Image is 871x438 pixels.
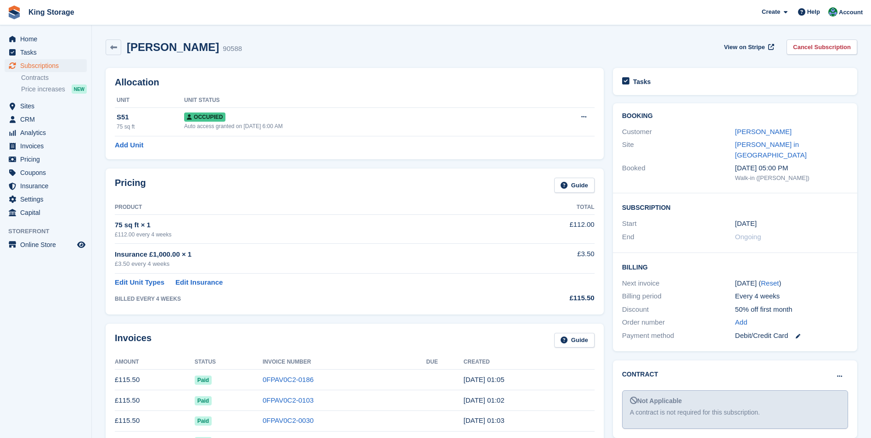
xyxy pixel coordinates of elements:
span: Tasks [20,46,75,59]
a: Add Unit [115,140,143,151]
div: Not Applicable [630,396,840,406]
div: Walk-in ([PERSON_NAME]) [735,174,848,183]
span: View on Stripe [724,43,765,52]
a: menu [5,238,87,251]
div: End [622,232,735,242]
div: Site [622,140,735,160]
td: £3.50 [505,244,595,274]
div: Billing period [622,291,735,302]
span: Pricing [20,153,75,166]
th: Status [195,355,263,370]
a: 0FPAV0C2-0030 [263,416,314,424]
div: S51 [117,112,184,123]
h2: Pricing [115,178,146,193]
div: Order number [622,317,735,328]
span: Ongoing [735,233,761,241]
h2: Subscription [622,202,848,212]
a: Guide [554,178,595,193]
th: Total [505,200,595,215]
div: 90588 [223,44,242,54]
div: [DATE] 05:00 PM [735,163,848,174]
span: Settings [20,193,75,206]
a: menu [5,140,87,152]
span: Invoices [20,140,75,152]
a: 0FPAV0C2-0186 [263,376,314,383]
div: £115.50 [505,293,595,303]
a: menu [5,153,87,166]
time: 2025-08-08 00:02:51 UTC [464,396,505,404]
h2: Allocation [115,77,595,88]
h2: Tasks [633,78,651,86]
span: Home [20,33,75,45]
div: 75 sq ft × 1 [115,220,505,230]
time: 2025-06-13 00:00:00 UTC [735,219,757,229]
time: 2025-09-05 00:05:54 UTC [464,376,505,383]
span: Online Store [20,238,75,251]
th: Product [115,200,505,215]
a: Edit Unit Types [115,277,164,288]
a: Contracts [21,73,87,82]
img: John King [828,7,837,17]
div: BILLED EVERY 4 WEEKS [115,295,505,303]
span: Insurance [20,180,75,192]
th: Unit [115,93,184,108]
span: Analytics [20,126,75,139]
a: Add [735,317,747,328]
div: NEW [72,84,87,94]
h2: [PERSON_NAME] [127,41,219,53]
div: Every 4 weeks [735,291,848,302]
a: menu [5,166,87,179]
a: Edit Insurance [175,277,223,288]
div: Next invoice [622,278,735,289]
a: Price increases NEW [21,84,87,94]
span: Paid [195,396,212,405]
td: £115.50 [115,390,195,411]
span: Occupied [184,112,225,122]
span: Account [839,8,863,17]
h2: Booking [622,112,848,120]
th: Created [464,355,595,370]
td: £115.50 [115,410,195,431]
div: Discount [622,304,735,315]
span: Subscriptions [20,59,75,72]
a: menu [5,126,87,139]
span: Paid [195,376,212,385]
div: Payment method [622,331,735,341]
div: Auto access granted on [DATE] 6:00 AM [184,122,528,130]
a: Preview store [76,239,87,250]
div: Insurance £1,000.00 × 1 [115,249,505,260]
time: 2025-07-11 00:03:04 UTC [464,416,505,424]
a: menu [5,33,87,45]
a: King Storage [25,5,78,20]
th: Unit Status [184,93,528,108]
a: 0FPAV0C2-0103 [263,396,314,404]
div: £3.50 every 4 weeks [115,259,505,269]
a: menu [5,100,87,112]
div: [DATE] ( ) [735,278,848,289]
img: stora-icon-8386f47178a22dfd0bd8f6a31ec36ba5ce8667c1dd55bd0f319d3a0aa187defe.svg [7,6,21,19]
span: Coupons [20,166,75,179]
h2: Invoices [115,333,152,348]
a: menu [5,59,87,72]
span: Paid [195,416,212,426]
div: Customer [622,127,735,137]
div: Start [622,219,735,229]
th: Invoice Number [263,355,426,370]
a: menu [5,46,87,59]
a: menu [5,193,87,206]
a: menu [5,206,87,219]
a: View on Stripe [720,39,776,55]
a: menu [5,113,87,126]
th: Amount [115,355,195,370]
span: Storefront [8,227,91,236]
span: Price increases [21,85,65,94]
span: Sites [20,100,75,112]
th: Due [426,355,463,370]
span: CRM [20,113,75,126]
td: £115.50 [115,370,195,390]
span: Create [762,7,780,17]
a: Guide [554,333,595,348]
span: Capital [20,206,75,219]
h2: Contract [622,370,658,379]
a: Cancel Subscription [787,39,857,55]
